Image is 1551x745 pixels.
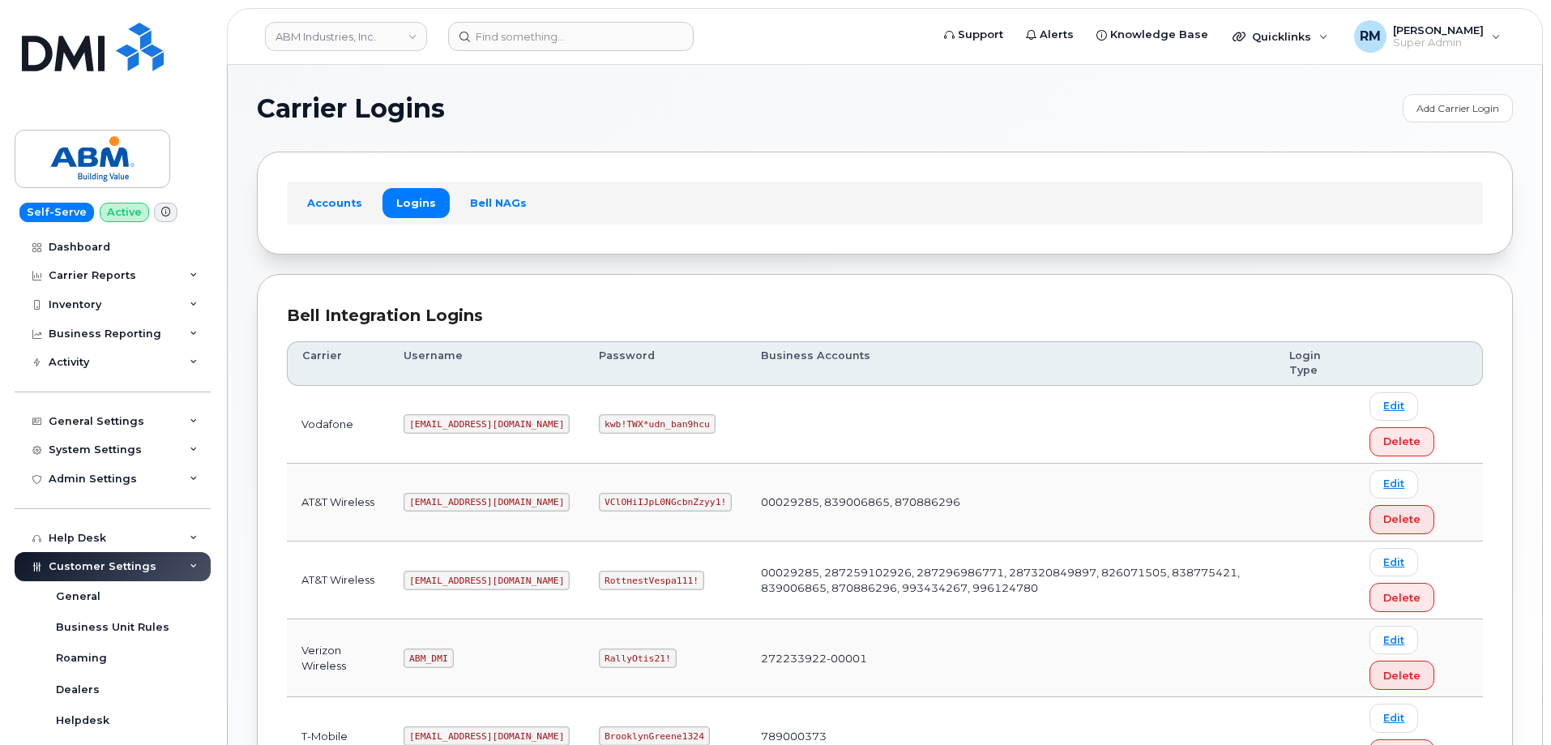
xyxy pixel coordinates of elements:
td: AT&T Wireless [287,542,389,619]
button: Delete [1369,583,1434,612]
a: Edit [1369,392,1418,421]
code: RallyOtis21! [599,649,676,668]
div: Bell Integration Logins [287,304,1483,328]
th: Password [584,341,746,386]
a: Accounts [293,188,376,217]
a: Edit [1369,626,1418,654]
td: Verizon Wireless [287,619,389,697]
code: ABM_DMI [404,649,453,668]
a: Edit [1369,548,1418,576]
code: RottnestVespa111! [599,571,704,590]
code: VClOHiIJpL0NGcbnZzyy1! [599,493,732,512]
td: 272233922-00001 [746,619,1275,697]
th: Username [389,341,584,386]
button: Delete [1369,661,1434,690]
span: Delete [1383,512,1421,527]
td: 00029285, 287259102926, 287296986771, 287320849897, 826071505, 838775421, 839006865, 870886296, 9... [746,542,1275,619]
span: Delete [1383,590,1421,606]
th: Login Type [1275,341,1355,386]
code: kwb!TWX*udn_ban9hcu [599,414,715,434]
button: Delete [1369,505,1434,534]
a: Edit [1369,470,1418,499]
th: Carrier [287,341,389,386]
span: Delete [1383,434,1421,449]
code: [EMAIL_ADDRESS][DOMAIN_NAME] [404,414,570,434]
a: Edit [1369,704,1418,732]
td: AT&T Wireless [287,464,389,542]
a: Add Carrier Login [1403,94,1513,122]
span: Carrier Logins [257,96,445,121]
a: Logins [382,188,450,217]
td: Vodafone [287,386,389,464]
th: Business Accounts [746,341,1275,386]
td: 00029285, 839006865, 870886296 [746,464,1275,542]
a: Bell NAGs [456,188,540,217]
button: Delete [1369,427,1434,456]
span: Delete [1383,668,1421,683]
code: [EMAIL_ADDRESS][DOMAIN_NAME] [404,571,570,590]
code: [EMAIL_ADDRESS][DOMAIN_NAME] [404,493,570,512]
